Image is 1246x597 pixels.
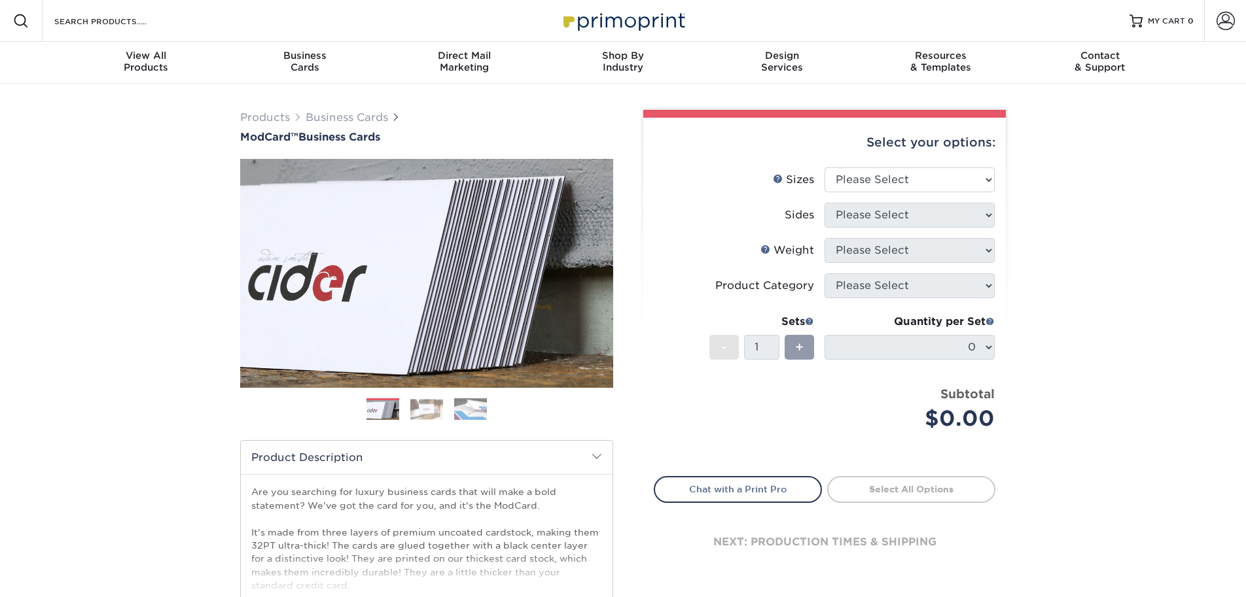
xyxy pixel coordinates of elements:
[385,42,544,84] a: Direct MailMarketing
[861,50,1020,61] span: Resources
[240,131,613,143] a: ModCard™Business Cards
[226,50,385,61] span: Business
[454,398,487,420] img: Business Cards 03
[773,172,814,188] div: Sizes
[721,337,727,357] span: -
[226,42,385,84] a: BusinessCards
[702,50,861,73] div: Services
[709,314,814,330] div: Sets
[940,386,995,401] strong: Subtotal
[702,50,861,61] span: Design
[861,42,1020,84] a: Resources& Templates
[834,403,995,434] div: $0.00
[366,394,399,426] img: Business Cards 01
[1188,16,1194,26] span: 0
[385,50,544,73] div: Marketing
[544,42,703,84] a: Shop ByIndustry
[544,50,703,61] span: Shop By
[715,278,814,294] div: Product Category
[827,476,995,502] a: Select All Options
[861,50,1020,73] div: & Templates
[825,314,995,330] div: Quantity per Set
[1020,50,1179,61] span: Contact
[654,503,995,581] div: next: production times & shipping
[67,42,226,84] a: View AllProducts
[240,131,613,143] h1: Business Cards
[226,50,385,73] div: Cards
[241,441,613,474] h2: Product Description
[785,207,814,223] div: Sides
[760,243,814,258] div: Weight
[795,337,804,357] span: +
[240,131,298,143] span: ModCard™
[306,111,388,124] a: Business Cards
[558,7,688,35] img: Primoprint
[240,111,290,124] a: Products
[385,50,544,61] span: Direct Mail
[654,118,995,167] div: Select your options:
[53,13,181,29] input: SEARCH PRODUCTS.....
[1020,42,1179,84] a: Contact& Support
[240,87,613,460] img: ModCard™ 01
[67,50,226,73] div: Products
[67,50,226,61] span: View All
[1020,50,1179,73] div: & Support
[410,399,443,419] img: Business Cards 02
[702,42,861,84] a: DesignServices
[544,50,703,73] div: Industry
[1148,16,1185,27] span: MY CART
[654,476,822,502] a: Chat with a Print Pro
